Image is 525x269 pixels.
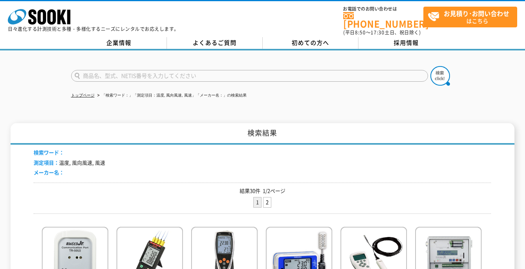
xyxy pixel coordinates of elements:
a: 2 [263,197,271,207]
span: お電話でのお問い合わせは [343,7,423,11]
p: 日々進化する計測技術と多種・多様化するニーズにレンタルでお応えします。 [8,27,179,31]
a: [PHONE_NUMBER] [343,12,423,28]
a: 企業情報 [71,37,167,49]
span: (平日 ～ 土日、祝日除く) [343,29,421,36]
li: 「検索ワード：」「測定項目：温度, 風向風速, 風速」「メーカー名：」の検索結果 [96,91,247,100]
span: 初めての方へ [292,38,329,47]
h1: 検索結果 [11,123,514,145]
a: よくあるご質問 [167,37,263,49]
span: 測定項目： [34,159,59,166]
span: 検索ワード： [34,149,64,156]
span: 17:30 [371,29,385,36]
span: はこちら [428,7,517,27]
a: 初めての方へ [263,37,358,49]
span: メーカー名： [34,169,64,176]
img: btn_search.png [430,66,450,86]
a: トップページ [71,93,95,97]
p: 結果30件 1/2ページ [34,187,491,195]
input: 商品名、型式、NETIS番号を入力してください [71,70,428,82]
li: 1 [253,197,262,208]
a: 採用情報 [358,37,454,49]
li: 温度, 風向風速, 風速 [34,159,105,167]
span: 8:50 [355,29,366,36]
strong: お見積り･お問い合わせ [444,9,509,18]
a: お見積り･お問い合わせはこちら [423,7,517,27]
